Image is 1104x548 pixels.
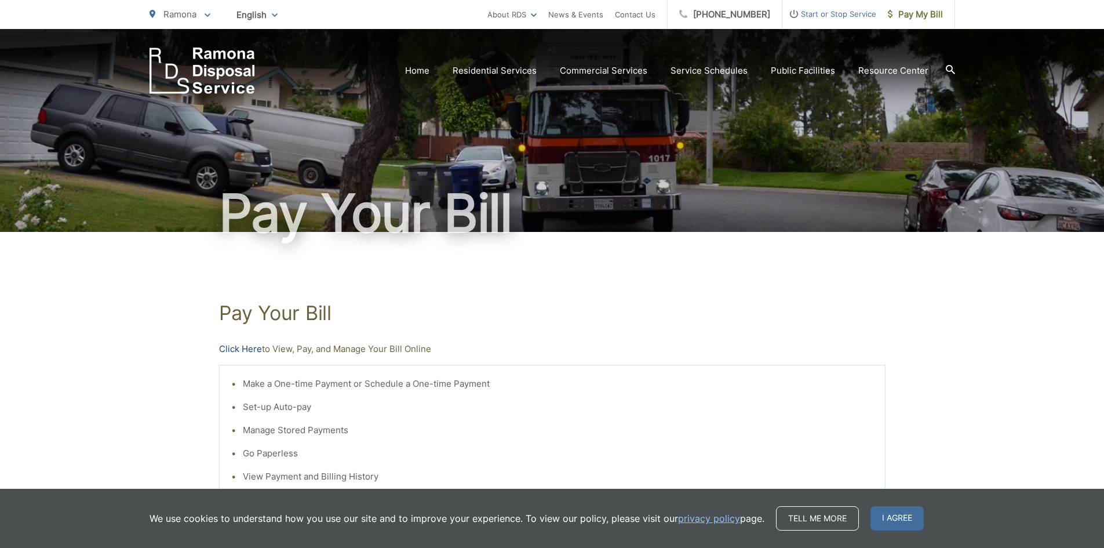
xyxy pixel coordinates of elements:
[487,8,537,21] a: About RDS
[150,511,764,525] p: We use cookies to understand how you use our site and to improve your experience. To view our pol...
[671,64,748,78] a: Service Schedules
[219,342,886,356] p: to View, Pay, and Manage Your Bill Online
[150,48,255,94] a: EDCD logo. Return to the homepage.
[243,447,873,460] li: Go Paperless
[870,506,924,531] span: I agree
[560,64,647,78] a: Commercial Services
[163,9,196,20] span: Ramona
[548,8,603,21] a: News & Events
[150,184,955,242] h1: Pay Your Bill
[615,8,655,21] a: Contact Us
[243,400,873,414] li: Set-up Auto-pay
[776,506,859,531] a: Tell me more
[678,511,740,525] a: privacy policy
[453,64,537,78] a: Residential Services
[243,423,873,437] li: Manage Stored Payments
[228,5,286,25] span: English
[219,342,262,356] a: Click Here
[858,64,928,78] a: Resource Center
[243,377,873,391] li: Make a One-time Payment or Schedule a One-time Payment
[243,470,873,484] li: View Payment and Billing History
[771,64,835,78] a: Public Facilities
[219,302,886,325] h1: Pay Your Bill
[405,64,429,78] a: Home
[888,8,943,21] span: Pay My Bill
